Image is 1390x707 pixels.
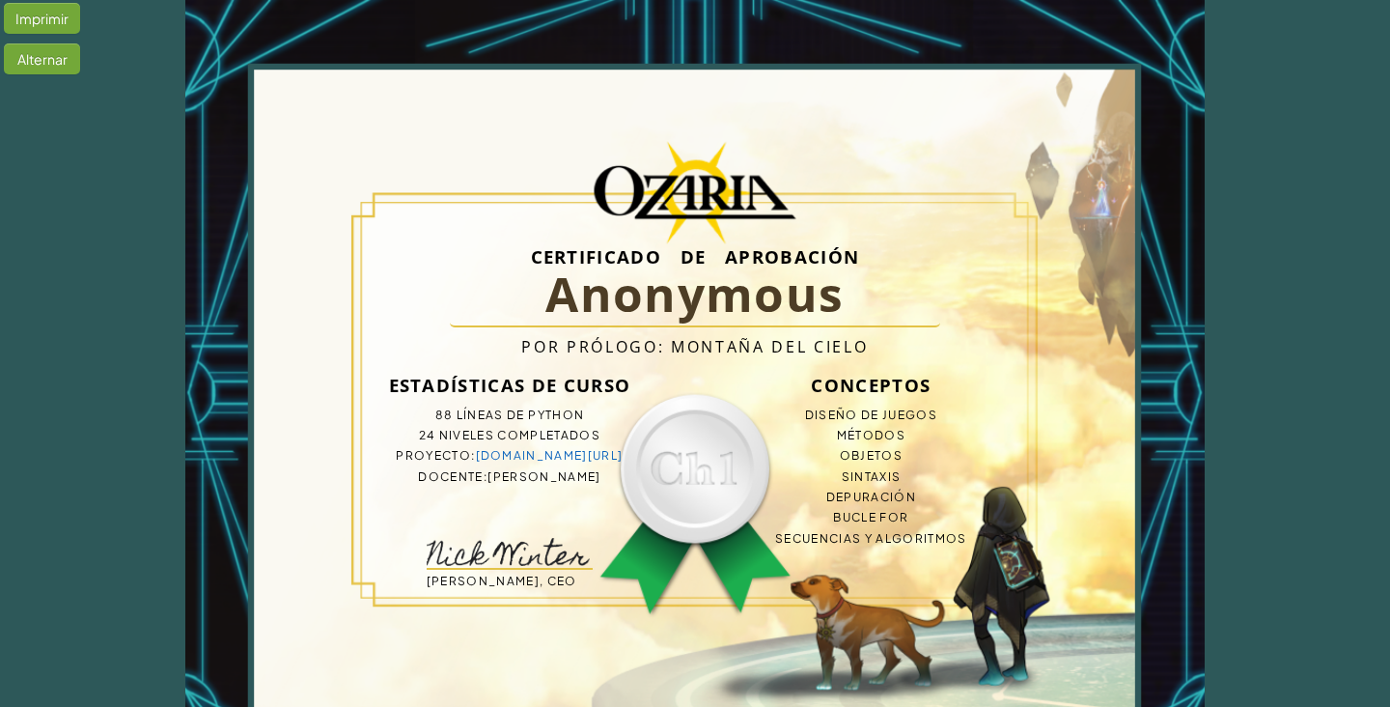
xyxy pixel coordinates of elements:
[427,538,591,566] img: signature-nick.png
[732,507,1010,527] li: Bucle For
[732,528,1010,549] li: Secuencias y algoritmos
[439,428,600,442] span: niveles completados
[484,469,487,484] span: :
[487,469,600,484] span: [PERSON_NAME]
[732,467,1010,487] li: Sintaxis
[732,445,1010,466] li: Objetos
[521,336,560,357] span: Por
[450,263,941,327] h1: Anonymous
[371,366,649,405] h3: Estadísticas de Curso
[457,408,525,422] span: líneas de
[732,366,1010,405] h3: Conceptos
[418,469,483,484] span: Docente
[396,448,471,463] span: Proyecto
[732,487,1010,507] li: Depuración
[4,43,80,74] div: Alternar
[567,336,868,357] span: Prólogo: Montaña del cielo
[528,408,584,422] span: Python
[371,250,1019,263] h3: Certificado de Aprobación
[419,428,436,442] span: 24
[471,448,475,463] span: :
[732,405,1010,425] li: Diseño de juegos
[476,448,624,463] a: [DOMAIN_NAME][URL]
[4,3,80,34] div: Imprimir
[427,574,577,588] span: [PERSON_NAME], CEO
[435,408,454,422] span: 88
[732,425,1010,445] li: Métodos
